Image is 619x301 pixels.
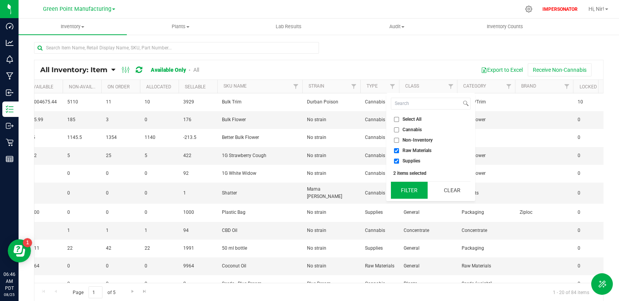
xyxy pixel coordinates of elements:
span: 2 [29,280,58,287]
inline-svg: Inventory [6,105,14,113]
a: Strain [309,83,324,89]
span: Cannabis [365,98,394,106]
a: Lab Results [235,19,343,35]
span: 0 [578,152,607,159]
span: Cannabis [365,170,394,177]
span: Better Bulk Flower [222,134,298,141]
span: Cannabis [365,189,394,197]
span: Audit [343,23,451,30]
span: Raw Materials [402,148,431,153]
span: Blue Dream [307,280,356,287]
a: Filter [444,80,457,93]
span: No strain [307,116,356,123]
span: CBD Oil [222,227,298,234]
iframe: Resource center [8,239,31,262]
span: 0 [67,209,97,216]
span: 0 [145,189,174,197]
span: Shake/Trim [462,98,510,106]
span: Seeds (weight) [462,280,510,287]
span: 0 [106,280,135,287]
span: No strain [307,152,356,159]
inline-svg: Monitoring [6,56,14,63]
p: 06:46 AM PDT [3,271,15,292]
a: Locked [579,84,597,90]
span: 1354 [106,134,135,141]
span: 1000 [183,209,213,216]
span: Plastic Bag [222,209,298,216]
a: Type [367,83,378,89]
span: 0 [106,209,135,216]
input: Search [391,98,461,109]
span: 0 [145,116,174,123]
a: Class [405,83,419,89]
span: Bulk Flower [462,152,510,159]
span: 1140 [145,134,174,141]
a: Non-Available [69,84,103,90]
span: -213.5 [183,134,213,141]
span: 92 [183,170,213,177]
a: Go to the last page [139,286,150,297]
span: Plants [127,23,235,30]
input: 1 [89,286,102,298]
button: Filter [391,182,428,199]
span: Supplies [402,159,420,163]
iframe: Resource center unread badge [23,238,32,247]
input: Cannabis [394,127,399,132]
span: 94 [183,227,213,234]
span: 92 [29,170,58,177]
inline-svg: Manufacturing [6,72,14,80]
a: SKU Name [223,83,247,89]
span: 1 [67,227,97,234]
span: Lab Results [265,23,312,30]
span: 25 [106,152,135,159]
p: 08/25 [3,292,15,298]
inline-svg: Dashboard [6,22,14,30]
span: 0 [67,170,97,177]
a: Available [30,84,53,90]
button: Export to Excel [476,63,528,76]
span: 442 [29,152,58,159]
a: Inventory Counts [451,19,559,35]
a: On Order [107,84,130,90]
span: 10 [578,98,607,106]
span: 1991 [183,245,213,252]
span: 42 [106,245,135,252]
span: Mama [PERSON_NAME] [307,186,356,200]
span: Bulk Flower [462,116,510,123]
inline-svg: Inbound [6,89,14,96]
span: 1G White Widow [222,170,298,177]
span: Seeds - Blue Dream [222,280,298,287]
span: 22 [145,245,174,252]
a: Filter [560,80,573,93]
span: General [404,262,452,270]
span: Inventory Counts [476,23,534,30]
span: 0 [578,209,607,216]
span: Raw Materials [365,262,394,270]
div: Manage settings [524,5,534,13]
span: 422 [183,152,213,159]
span: 9964 [183,262,213,270]
span: Hi, Nir! [588,6,604,12]
span: 0 [578,116,607,123]
span: General [404,209,452,216]
span: No strain [307,245,356,252]
span: Raw Materials [462,262,510,270]
span: 0 [578,262,607,270]
span: 0 [106,189,135,197]
span: All Inventory: Item [40,66,107,74]
span: 185 [67,116,97,123]
span: Concentrate [404,227,452,234]
span: 1000 [29,209,58,216]
a: Filter [502,80,515,93]
inline-svg: Analytics [6,39,14,47]
span: 5 [67,152,97,159]
span: 1 [106,227,135,234]
span: 3 [106,116,135,123]
span: 1 [183,189,213,197]
span: No strain [307,209,356,216]
span: 0 [145,170,174,177]
span: 0 [106,170,135,177]
span: 0 [106,262,135,270]
a: Audit [343,19,451,35]
span: Supplies [365,209,394,216]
